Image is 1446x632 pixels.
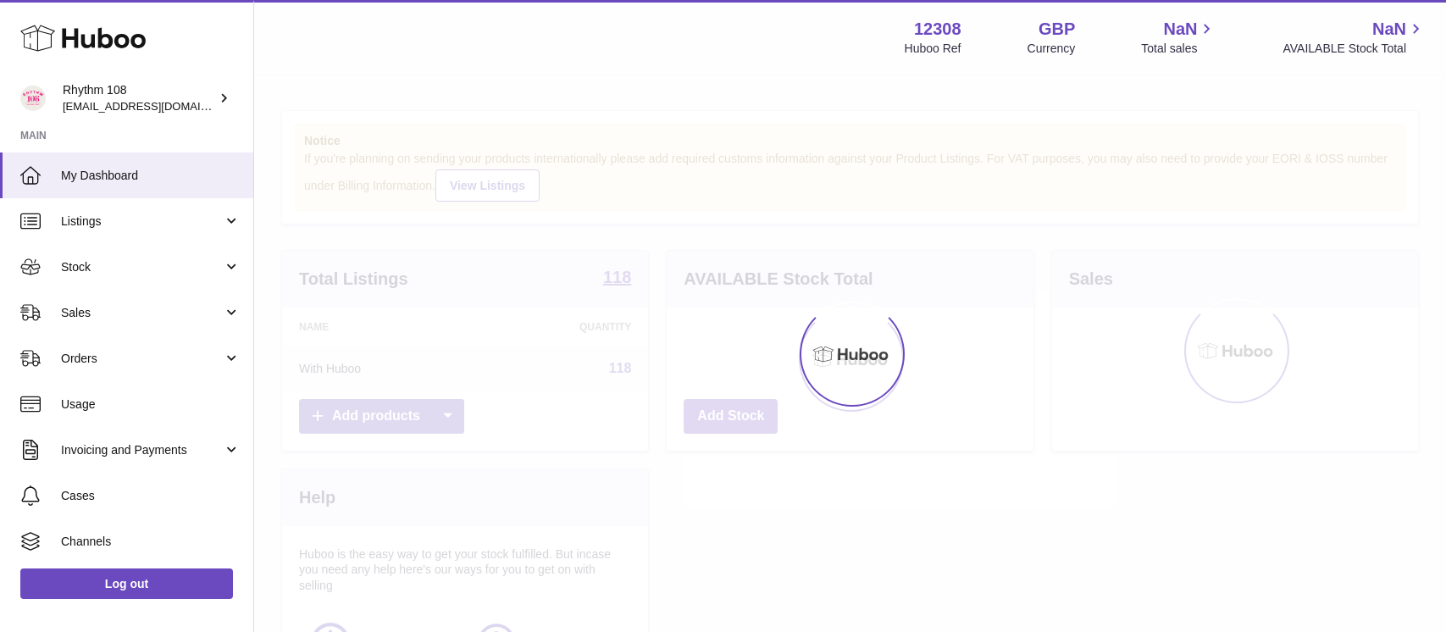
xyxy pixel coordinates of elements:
[1028,41,1076,57] div: Currency
[63,99,249,113] span: [EMAIL_ADDRESS][DOMAIN_NAME]
[1141,41,1216,57] span: Total sales
[20,86,46,111] img: orders@rhythm108.com
[61,305,223,321] span: Sales
[20,568,233,599] a: Log out
[61,259,223,275] span: Stock
[61,213,223,230] span: Listings
[1039,18,1075,41] strong: GBP
[61,442,223,458] span: Invoicing and Payments
[61,534,241,550] span: Channels
[61,168,241,184] span: My Dashboard
[1283,41,1426,57] span: AVAILABLE Stock Total
[905,41,961,57] div: Huboo Ref
[61,396,241,413] span: Usage
[63,82,215,114] div: Rhythm 108
[61,351,223,367] span: Orders
[914,18,961,41] strong: 12308
[1283,18,1426,57] a: NaN AVAILABLE Stock Total
[1163,18,1197,41] span: NaN
[61,488,241,504] span: Cases
[1141,18,1216,57] a: NaN Total sales
[1372,18,1406,41] span: NaN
